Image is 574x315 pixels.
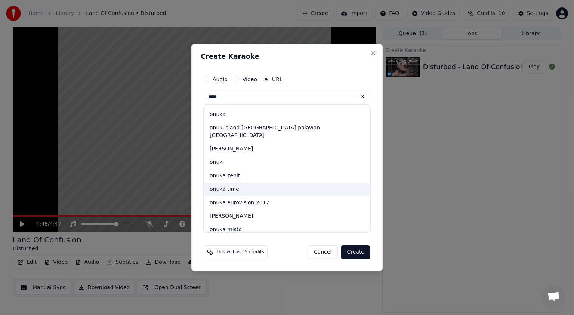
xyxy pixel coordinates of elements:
[341,245,370,259] button: Create
[204,121,370,142] div: onuk island [GEOGRAPHIC_DATA] palawan [GEOGRAPHIC_DATA]
[201,53,373,60] h2: Create Karaoke
[204,210,370,223] div: [PERSON_NAME]
[204,183,370,196] div: onuka time
[243,77,257,82] label: Video
[272,77,283,82] label: URL
[216,249,264,255] span: This will use 5 credits
[204,169,370,183] div: onuka zenit
[204,196,370,210] div: onuka eurovision 2017
[204,142,370,156] div: [PERSON_NAME]
[308,245,338,259] button: Cancel
[213,77,228,82] label: Audio
[204,108,370,121] div: onuka
[204,156,370,169] div: onuk
[204,223,370,236] div: onuka misto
